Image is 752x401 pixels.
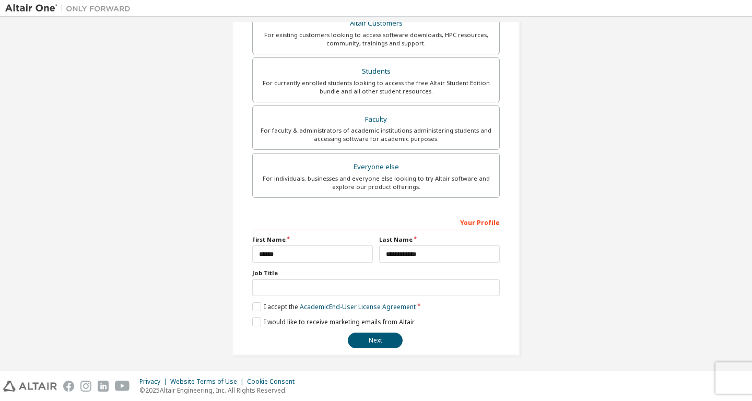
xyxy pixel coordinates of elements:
label: Job Title [252,269,500,277]
div: Privacy [139,378,170,386]
label: Last Name [379,235,500,244]
div: Website Terms of Use [170,378,247,386]
div: Students [259,64,493,79]
p: © 2025 Altair Engineering, Inc. All Rights Reserved. [139,386,301,395]
div: Faculty [259,112,493,127]
img: linkedin.svg [98,381,109,392]
label: I accept the [252,302,416,311]
div: For currently enrolled students looking to access the free Altair Student Edition bundle and all ... [259,79,493,96]
div: Your Profile [252,214,500,230]
img: Altair One [5,3,136,14]
div: Cookie Consent [247,378,301,386]
img: instagram.svg [80,381,91,392]
img: facebook.svg [63,381,74,392]
div: For faculty & administrators of academic institutions administering students and accessing softwa... [259,126,493,143]
div: For existing customers looking to access software downloads, HPC resources, community, trainings ... [259,31,493,48]
label: I would like to receive marketing emails from Altair [252,317,415,326]
button: Next [348,333,403,348]
a: Academic End-User License Agreement [300,302,416,311]
div: For individuals, businesses and everyone else looking to try Altair software and explore our prod... [259,174,493,191]
div: Everyone else [259,160,493,174]
img: youtube.svg [115,381,130,392]
div: Altair Customers [259,16,493,31]
label: First Name [252,235,373,244]
img: altair_logo.svg [3,381,57,392]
